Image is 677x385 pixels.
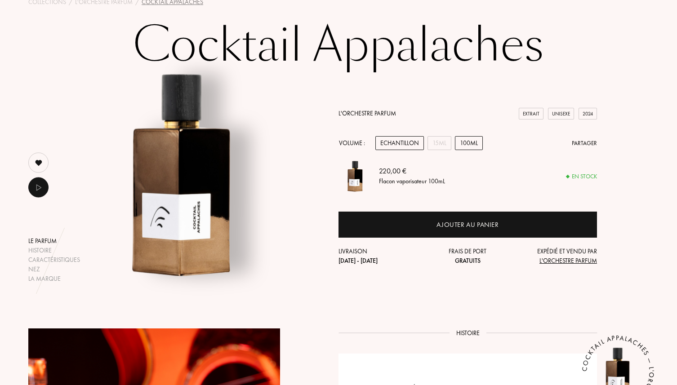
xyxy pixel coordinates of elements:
div: La marque [28,274,80,283]
span: [DATE] - [DATE] [338,257,378,265]
div: 2024 [579,108,597,120]
div: Flacon vaporisateur 100mL [379,177,445,186]
a: L'Orchestre Parfum [338,109,396,117]
div: Le parfum [28,236,80,246]
img: music_play.png [33,182,44,193]
div: Partager [572,139,597,148]
div: Caractéristiques [28,255,80,265]
div: En stock [566,172,597,181]
img: like_p.png [30,154,48,172]
img: Cocktail Appalaches L'Orchestre Parfum [72,61,295,283]
div: 15mL [428,136,451,150]
div: Extrait [519,108,543,120]
img: Cocktail Appalaches L'Orchestre Parfum [338,159,372,193]
div: Frais de port [425,247,511,266]
div: Echantillon [375,136,424,150]
span: Gratuits [455,257,481,265]
div: 100mL [455,136,483,150]
div: Livraison [338,247,425,266]
div: 220,00 € [379,166,445,177]
div: Expédié et vendu par [511,247,597,266]
div: Unisexe [548,108,574,120]
div: Volume : [338,136,370,150]
h1: Cocktail Appalaches [114,21,563,70]
span: L'Orchestre Parfum [539,257,597,265]
div: Histoire [28,246,80,255]
div: Nez [28,265,80,274]
div: Ajouter au panier [436,220,499,230]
